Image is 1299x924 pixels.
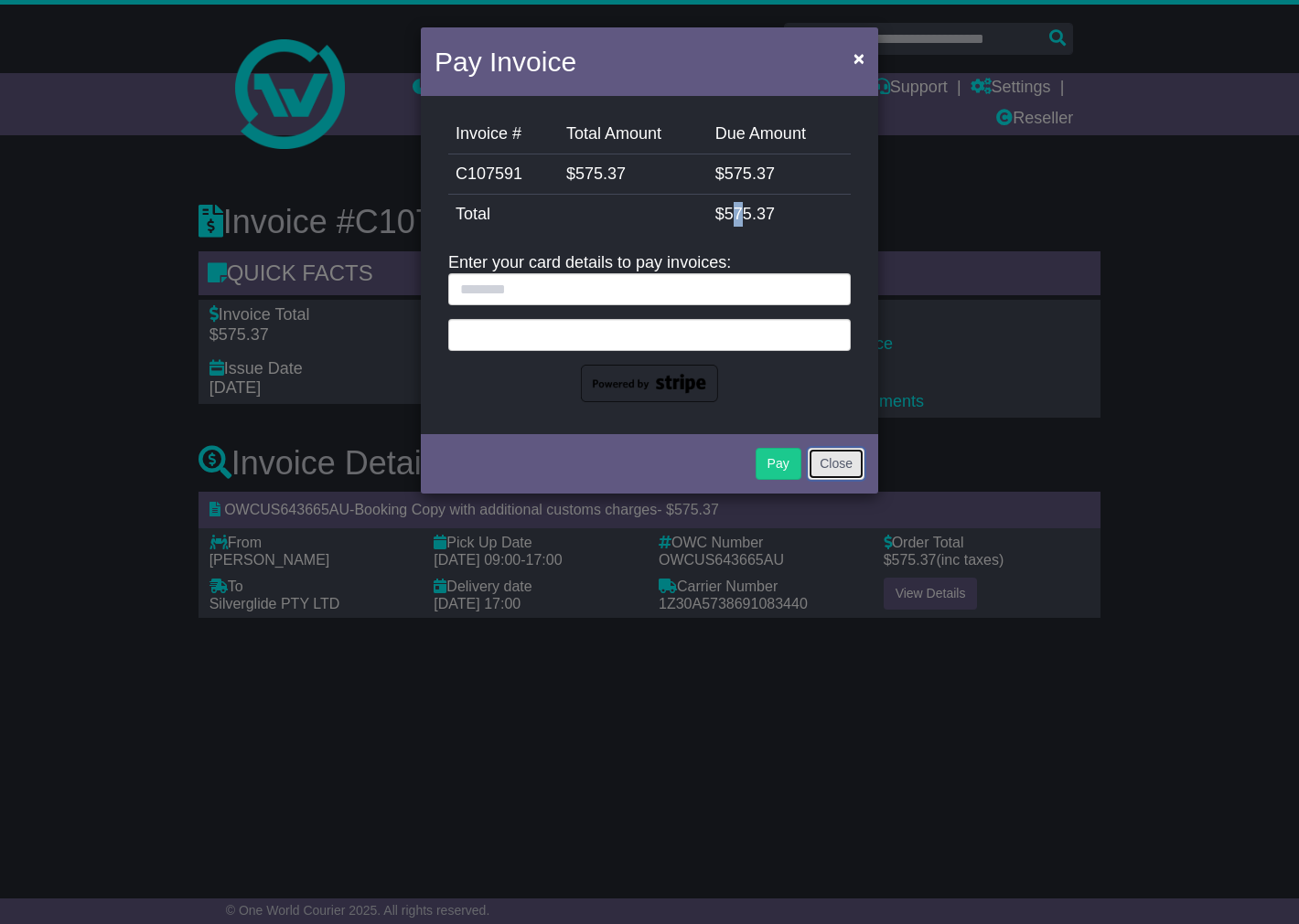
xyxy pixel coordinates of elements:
span: 575.37 [725,165,775,183]
span: 575.37 [575,165,626,183]
span: × [853,48,864,69]
td: $ [708,154,851,195]
button: Close [844,39,874,77]
td: $ [559,154,708,195]
img: powered-by-stripe.png [581,365,718,403]
button: Pay [756,448,801,480]
iframe: Secure card payment input frame [460,325,839,341]
td: Total Amount [559,114,708,154]
td: Total [448,195,708,235]
td: C107591 [448,154,559,195]
td: Invoice # [448,114,559,154]
td: Due Amount [708,114,851,154]
span: 575.37 [725,205,775,223]
div: Enter your card details to pay invoices: [448,253,851,402]
button: Close [808,448,864,480]
td: $ [708,195,851,235]
h4: Pay Invoice [435,41,576,82]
